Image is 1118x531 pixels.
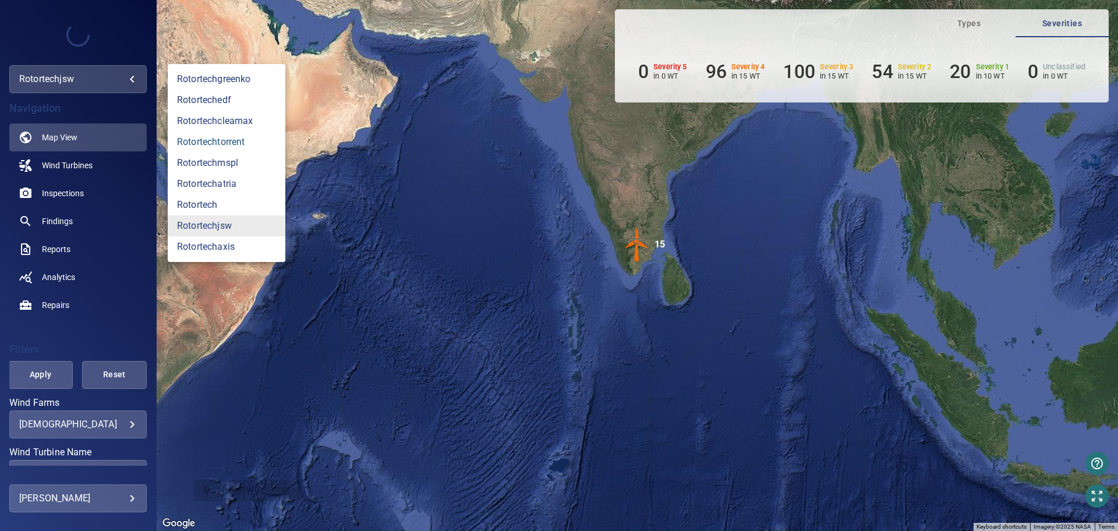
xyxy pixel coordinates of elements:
[168,174,285,194] a: rotortechatria
[168,153,285,174] a: rotortechmspl
[168,236,285,257] a: rotortechaxis
[168,194,285,215] a: rotortech
[168,111,285,132] a: rotortechcleamax
[168,69,285,90] a: rotortechgreenko
[168,90,285,111] a: rotortechedf
[168,215,285,236] a: rotortechjsw
[168,132,285,153] a: rotortechtorrent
